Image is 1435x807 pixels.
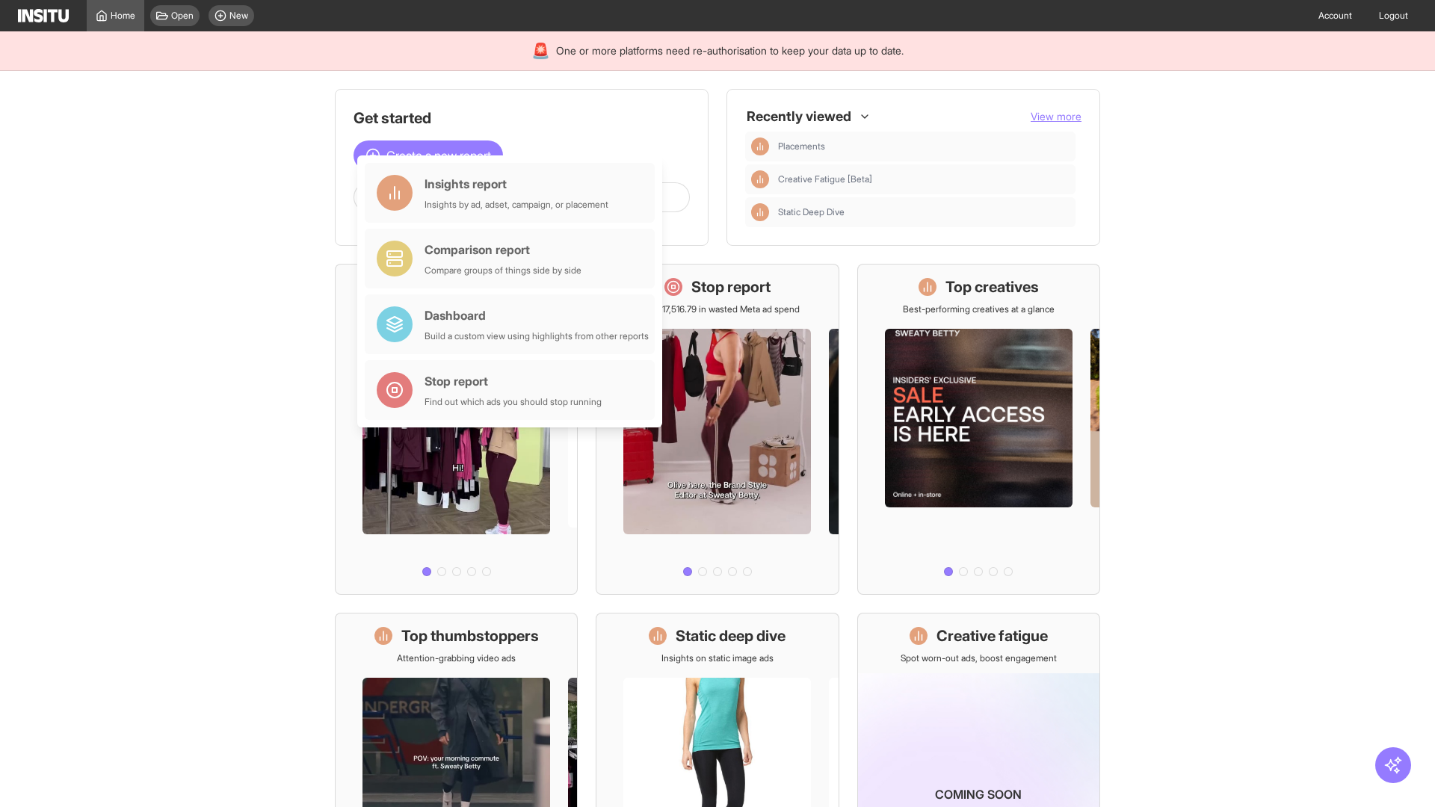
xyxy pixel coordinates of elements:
p: Save £17,516.79 in wasted Meta ad spend [635,303,800,315]
span: Create a new report [386,146,491,164]
span: Placements [778,140,825,152]
p: Attention-grabbing video ads [397,652,516,664]
div: Stop report [425,372,602,390]
span: New [229,10,248,22]
a: What's live nowSee all active ads instantly [335,264,578,595]
div: Compare groups of things side by side [425,265,581,276]
div: Insights [751,137,769,155]
span: One or more platforms need re-authorisation to keep your data up to date. [556,43,904,58]
h1: Static deep dive [676,625,786,646]
span: Static Deep Dive [778,206,845,218]
span: View more [1031,110,1081,123]
h1: Top thumbstoppers [401,625,539,646]
span: Creative Fatigue [Beta] [778,173,872,185]
div: Insights by ad, adset, campaign, or placement [425,199,608,211]
span: Static Deep Dive [778,206,1070,218]
h1: Top creatives [945,276,1039,297]
button: View more [1031,109,1081,124]
span: Placements [778,140,1070,152]
img: Logo [18,9,69,22]
p: Insights on static image ads [661,652,774,664]
div: Dashboard [425,306,649,324]
h1: Get started [354,108,690,129]
div: Insights report [425,175,608,193]
span: Open [171,10,194,22]
h1: Stop report [691,276,771,297]
p: Best-performing creatives at a glance [903,303,1055,315]
div: Build a custom view using highlights from other reports [425,330,649,342]
span: Home [111,10,135,22]
div: Insights [751,170,769,188]
a: Stop reportSave £17,516.79 in wasted Meta ad spend [596,264,839,595]
div: 🚨 [531,40,550,61]
button: Create a new report [354,140,503,170]
div: Comparison report [425,241,581,259]
div: Insights [751,203,769,221]
div: Find out which ads you should stop running [425,396,602,408]
a: Top creativesBest-performing creatives at a glance [857,264,1100,595]
span: Creative Fatigue [Beta] [778,173,1070,185]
